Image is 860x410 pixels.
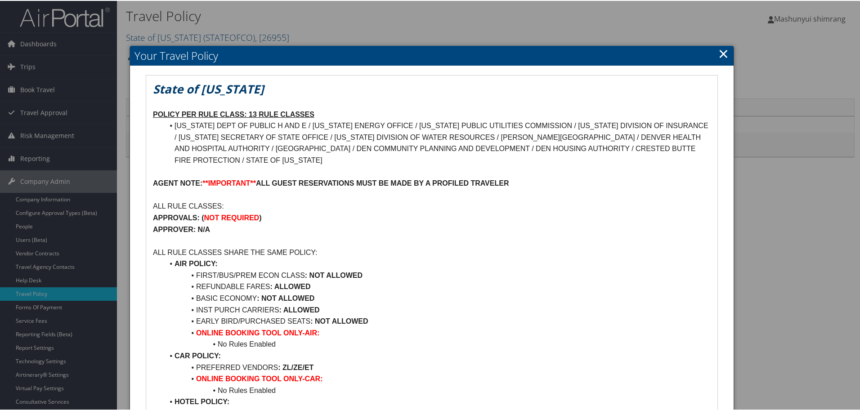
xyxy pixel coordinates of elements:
p: ALL RULE CLASSES: [153,200,711,211]
u: POLICY PER RULE CLASS: 13 RULE CLASSES [153,110,314,117]
li: REFUNDABLE FARES [164,280,711,292]
em: State of [US_STATE] [153,80,264,96]
strong: : NOT ALLOWED [310,316,368,324]
strong: HOTEL POLICY: [175,397,229,405]
strong: ONLINE BOOKING TOOL ONLY-AIR: [196,328,319,336]
strong: : ALLOWED [270,282,310,290]
strong: APPROVALS: ( [153,213,204,221]
strong: : ALLOWED [279,305,320,313]
strong: : ZL/ZE/ET [278,363,314,370]
li: BASIC ECONOMY [164,292,711,303]
strong: ) [259,213,261,221]
strong: AGENT NOTE: [153,178,202,186]
strong: NOT REQUIRED [204,213,259,221]
li: FIRST/BUS/PREM ECON CLASS [164,269,711,281]
strong: : NOT ALLOWED [305,271,363,278]
strong: ONLINE BOOKING TOOL ONLY-CAR: [196,374,323,382]
li: INST PURCH CARRIERS [164,303,711,315]
li: [US_STATE] DEPT OF PUBLIC H AND E / [US_STATE] ENERGY OFFICE / [US_STATE] PUBLIC UTILITIES COMMIS... [164,119,711,165]
strong: : NOT ALLOWED [257,294,314,301]
h2: Your Travel Policy [130,45,734,65]
li: No Rules Enabled [164,384,711,396]
strong: APPROVER: N/A [153,225,210,232]
li: No Rules Enabled [164,338,711,349]
strong: ALL GUEST RESERVATIONS MUST BE MADE BY A PROFILED TRAVELER [256,178,509,186]
strong: CAR POLICY: [175,351,221,359]
p: ALL RULE CLASSES SHARE THE SAME POLICY: [153,246,711,258]
a: Close [718,44,729,62]
li: EARLY BIRD/PURCHASED SEATS [164,315,711,326]
strong: AIR POLICY: [175,259,218,267]
li: PREFERRED VENDORS [164,361,711,373]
